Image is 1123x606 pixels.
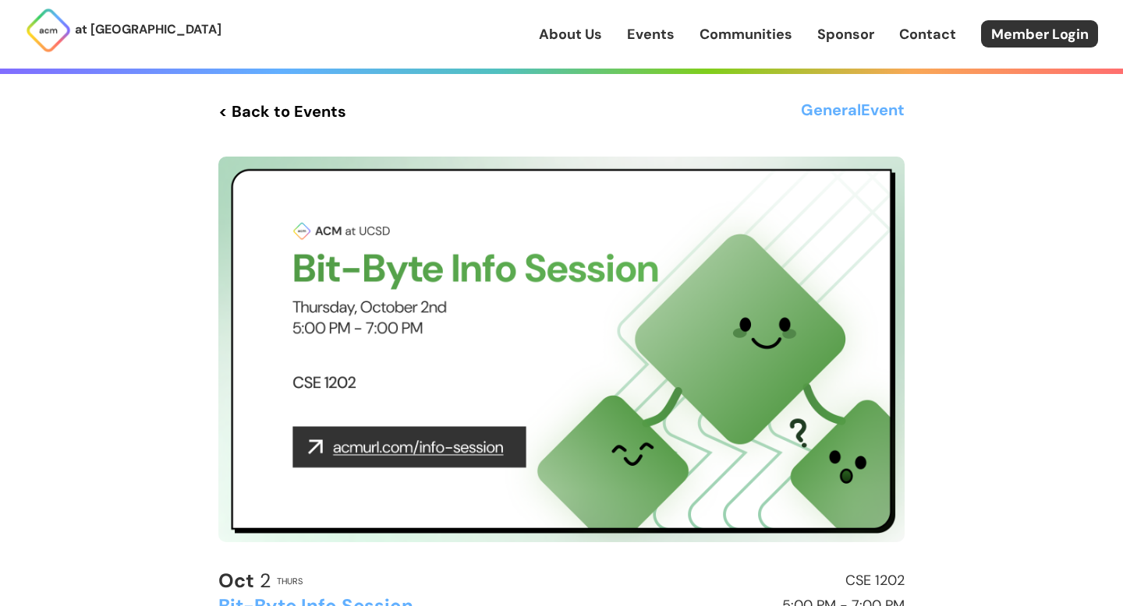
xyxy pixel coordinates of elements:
img: ACM Logo [25,7,72,54]
a: About Us [539,24,602,44]
p: at [GEOGRAPHIC_DATA] [75,19,221,40]
h3: General Event [801,97,905,125]
a: Member Login [981,20,1098,48]
b: Oct [218,568,254,594]
a: Events [627,24,675,44]
h2: 2 [218,570,271,592]
h2: Thurs [277,576,303,586]
a: at [GEOGRAPHIC_DATA] [25,7,221,54]
a: Communities [700,24,792,44]
a: Contact [899,24,956,44]
h2: CSE 1202 [569,573,905,589]
a: < Back to Events [218,97,346,125]
img: Event Cover Photo [218,157,905,542]
a: Sponsor [817,24,874,44]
